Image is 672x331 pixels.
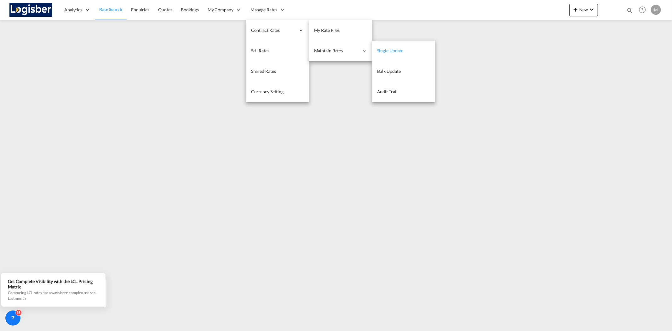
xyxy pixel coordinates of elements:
span: Shared Rates [251,68,276,74]
span: Rate Search [99,7,122,12]
a: Audit Trail [372,82,435,102]
a: My Rate Files [309,20,372,41]
span: Analytics [64,7,82,13]
span: New [572,7,595,12]
a: Shared Rates [246,61,309,82]
span: Currency Setting [251,89,284,94]
span: Bookings [181,7,199,12]
a: Currency Setting [246,82,309,102]
span: Maintain Rates [314,48,359,54]
span: Contract Rates [251,27,296,33]
span: Bulk Update [377,68,401,74]
div: Help [637,4,651,16]
span: Sell Rates [251,48,269,53]
button: icon-plus 400-fgNewicon-chevron-down [569,4,598,16]
div: M [651,5,661,15]
div: icon-magnify [626,7,633,16]
div: Maintain Rates [309,41,372,61]
a: Single Update [372,41,435,61]
md-icon: icon-chevron-down [588,6,595,13]
span: Enquiries [131,7,149,12]
span: Single Update [377,48,404,53]
div: Contract Rates [246,20,309,41]
span: My Rate Files [314,27,340,33]
a: Bulk Update [372,61,435,82]
a: Sell Rates [246,41,309,61]
span: Manage Rates [250,7,277,13]
span: Help [637,4,648,15]
span: Audit Trail [377,89,398,94]
md-icon: icon-plus 400-fg [572,6,579,13]
span: My Company [208,7,233,13]
md-icon: icon-magnify [626,7,633,14]
span: Quotes [158,7,172,12]
img: d7a75e507efd11eebffa5922d020a472.png [9,3,52,17]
